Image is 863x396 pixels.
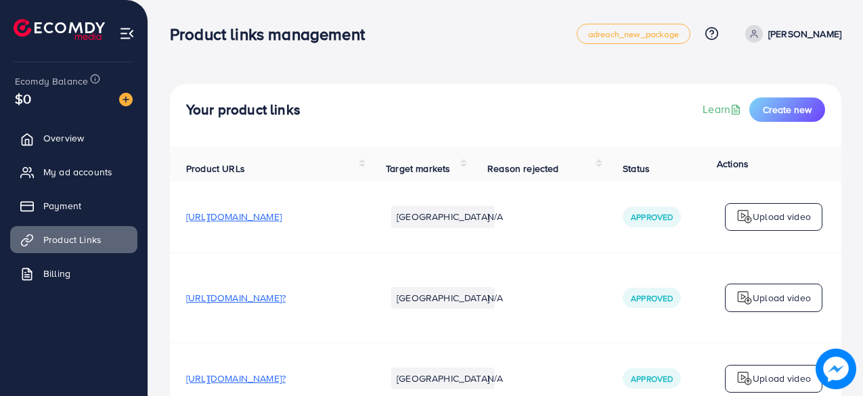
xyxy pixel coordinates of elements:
span: adreach_new_package [588,30,679,39]
span: N/A [487,291,503,305]
p: Upload video [753,290,811,306]
span: Approved [631,292,673,304]
a: [PERSON_NAME] [740,25,841,43]
span: Product Links [43,233,102,246]
span: [URL][DOMAIN_NAME] [186,210,282,223]
a: Overview [10,125,137,152]
a: adreach_new_package [577,24,690,44]
li: [GEOGRAPHIC_DATA] [391,287,495,309]
a: Learn [703,102,744,117]
a: Payment [10,192,137,219]
p: Upload video [753,208,811,225]
span: Overview [43,131,84,145]
img: image [816,349,856,389]
li: [GEOGRAPHIC_DATA] [391,206,495,227]
h3: Product links management [170,24,376,44]
span: My ad accounts [43,165,112,179]
img: logo [736,208,753,225]
span: $0 [15,89,31,108]
a: My ad accounts [10,158,137,185]
h4: Your product links [186,102,301,118]
span: [URL][DOMAIN_NAME]? [186,372,286,385]
img: logo [736,290,753,306]
span: Status [623,162,650,175]
p: [PERSON_NAME] [768,26,841,42]
span: [URL][DOMAIN_NAME]? [186,291,286,305]
p: Upload video [753,370,811,387]
span: Product URLs [186,162,245,175]
span: Reason rejected [487,162,558,175]
span: Create new [763,103,812,116]
span: Actions [717,157,749,171]
button: Create new [749,97,825,122]
img: menu [119,26,135,41]
a: Product Links [10,226,137,253]
span: Approved [631,373,673,384]
span: N/A [487,372,503,385]
span: Billing [43,267,70,280]
span: N/A [487,210,503,223]
img: image [119,93,133,106]
span: Target markets [386,162,450,175]
span: Approved [631,211,673,223]
img: logo [14,19,105,40]
a: Billing [10,260,137,287]
span: Ecomdy Balance [15,74,88,88]
img: logo [736,370,753,387]
span: Payment [43,199,81,213]
li: [GEOGRAPHIC_DATA] [391,368,495,389]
